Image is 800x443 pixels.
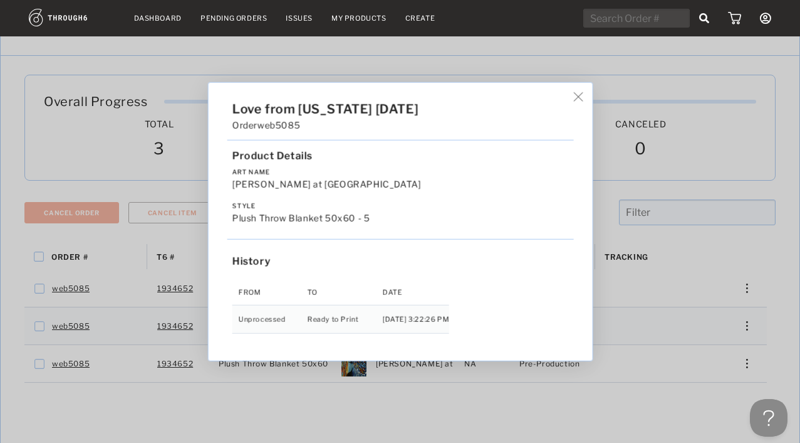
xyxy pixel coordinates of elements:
a: My Products [331,14,387,23]
img: logo.1c10ca64.svg [29,9,115,26]
img: icon_button_x_thin.7ff7c24d.svg [573,92,583,102]
iframe: Toggle Customer Support [750,399,787,437]
label: Style [232,202,568,210]
img: icon_cart.dab5cea1.svg [728,12,741,24]
td: [DATE] 3:22:26 PM [382,305,449,333]
span: Order web5085 [232,120,299,131]
span: Product Details [232,150,312,162]
td: Ready to Print [307,305,382,333]
label: Art Name [232,168,568,176]
th: To [307,280,382,305]
a: Dashboard [134,14,182,23]
a: Create [405,14,435,23]
span: [PERSON_NAME] at [GEOGRAPHIC_DATA] [232,179,420,189]
span: History [232,255,270,267]
span: Plush Throw Blanket 50x60 - 5 [232,213,369,223]
span: Love from [US_STATE] [DATE] [232,102,418,117]
a: Pending Orders [200,14,267,23]
th: From [232,280,307,305]
input: Search Order # [583,9,690,28]
a: Issues [286,14,313,23]
td: Unprocessed [232,305,307,333]
th: Date [382,280,449,305]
